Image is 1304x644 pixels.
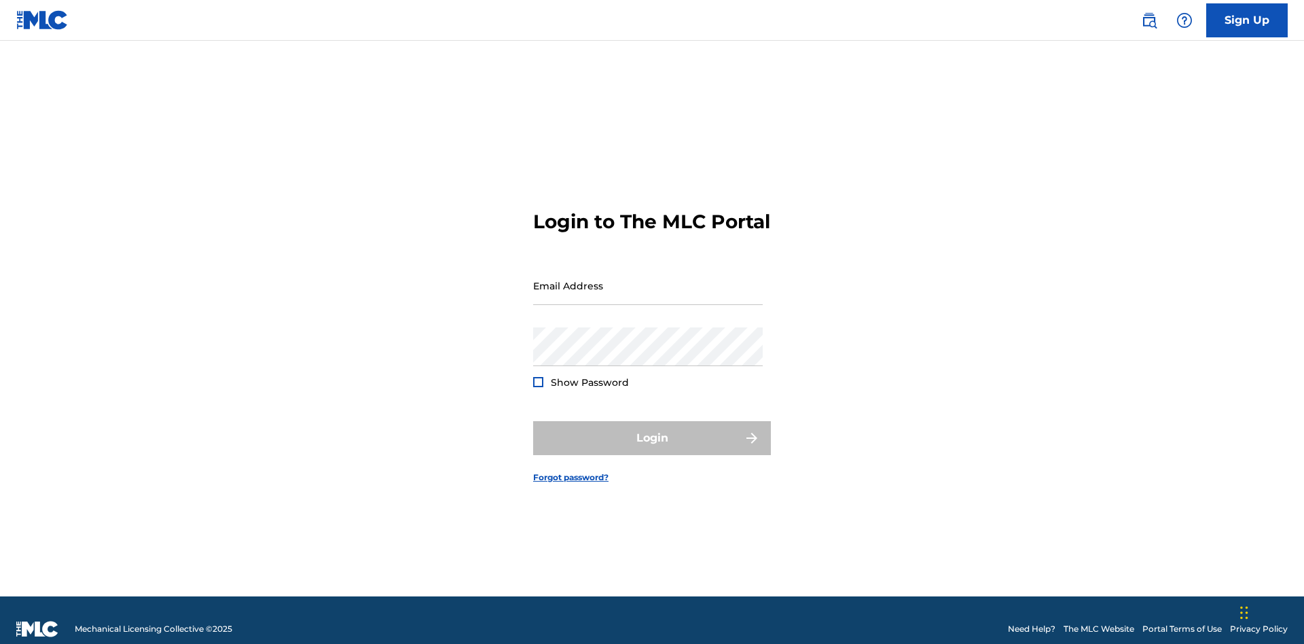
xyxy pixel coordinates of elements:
[1171,7,1198,34] div: Help
[1008,623,1055,635] a: Need Help?
[1206,3,1288,37] a: Sign Up
[1141,12,1157,29] img: search
[551,376,629,389] span: Show Password
[1142,623,1222,635] a: Portal Terms of Use
[1240,592,1248,633] div: Drag
[16,621,58,637] img: logo
[16,10,69,30] img: MLC Logo
[1176,12,1193,29] img: help
[1136,7,1163,34] a: Public Search
[1230,623,1288,635] a: Privacy Policy
[533,210,770,234] h3: Login to The MLC Portal
[533,471,609,484] a: Forgot password?
[75,623,232,635] span: Mechanical Licensing Collective © 2025
[1236,579,1304,644] iframe: Chat Widget
[1064,623,1134,635] a: The MLC Website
